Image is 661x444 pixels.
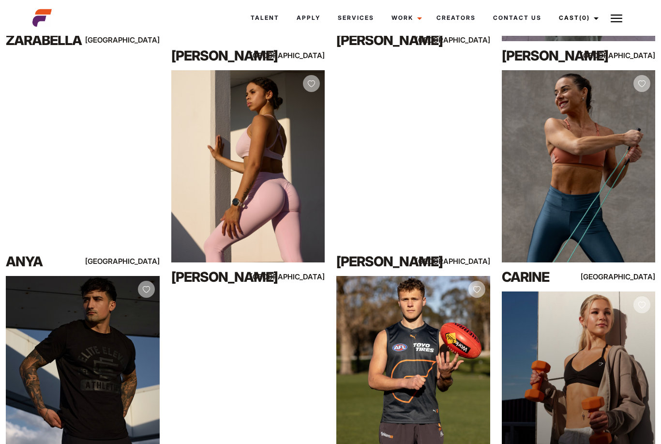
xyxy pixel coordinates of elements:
div: Zarabella [6,31,98,50]
a: Creators [428,5,484,31]
div: [GEOGRAPHIC_DATA] [113,34,159,46]
a: Contact Us [484,5,550,31]
div: [PERSON_NAME] [336,252,429,271]
div: [GEOGRAPHIC_DATA] [113,255,159,267]
div: [GEOGRAPHIC_DATA] [444,255,490,267]
div: [GEOGRAPHIC_DATA] [609,271,655,283]
div: Anya [6,252,98,271]
div: [PERSON_NAME] [171,46,264,65]
div: [PERSON_NAME] [336,31,429,50]
div: [GEOGRAPHIC_DATA] [444,34,490,46]
div: Carine [502,267,594,287]
img: Burger icon [611,13,622,24]
div: [GEOGRAPHIC_DATA] [279,49,325,61]
div: [GEOGRAPHIC_DATA] [609,49,655,61]
div: [PERSON_NAME] [502,46,594,65]
a: Services [329,5,383,31]
a: Work [383,5,428,31]
div: [PERSON_NAME] [171,267,264,287]
div: [GEOGRAPHIC_DATA] [279,271,325,283]
a: Talent [242,5,288,31]
img: cropped-aefm-brand-fav-22-square.png [32,8,52,28]
a: Apply [288,5,329,31]
a: Cast(0) [550,5,604,31]
span: (0) [579,14,590,21]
